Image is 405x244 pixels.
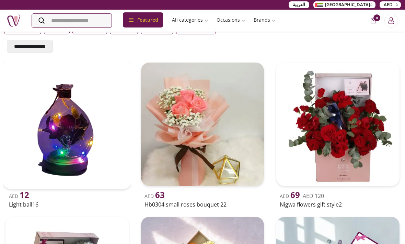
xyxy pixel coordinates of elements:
span: AED [144,193,165,199]
h2: Nigwa flowers gift style2 [280,200,396,209]
span: AED [384,1,393,8]
span: العربية [293,1,305,8]
button: Login [384,14,398,27]
del: AED 120 [303,192,324,200]
img: uae-gifts-Light ball16 [2,59,132,189]
input: Search [32,14,112,27]
a: All categories [168,14,212,26]
h2: Light ball16 [9,200,125,209]
span: [GEOGRAPHIC_DATA] [325,1,370,8]
a: uae-gifts-Nigwa Flowers Gift style2AED 69AED 120Nigwa flowers gift style2 [274,60,402,210]
span: 0 [373,14,380,21]
span: 63 [155,189,165,200]
a: uae-gifts-HB0304 Small Roses Bouquet 22AED 63Hb0304 small roses bouquet 22 [138,60,267,210]
span: AED [9,193,29,199]
button: cart-button [371,18,376,23]
a: uae-gifts-Light ball16AED 12Light ball16 [3,60,131,210]
span: 69 [290,189,300,200]
span: 12 [20,189,29,200]
img: uae-gifts-HB0304 Small Roses Bouquet 22 [141,63,264,186]
a: Occasions [212,14,250,26]
a: Brands [250,14,280,26]
span: AED [280,193,300,199]
img: uae-gifts-Nigwa Flowers Gift style2 [276,63,400,186]
img: Nigwa-uae-gifts [7,14,21,27]
button: AED [380,1,401,8]
button: [GEOGRAPHIC_DATA] [313,1,375,8]
img: Arabic_dztd3n.png [315,3,323,7]
h2: Hb0304 small roses bouquet 22 [144,200,261,209]
div: Featured [123,12,163,27]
